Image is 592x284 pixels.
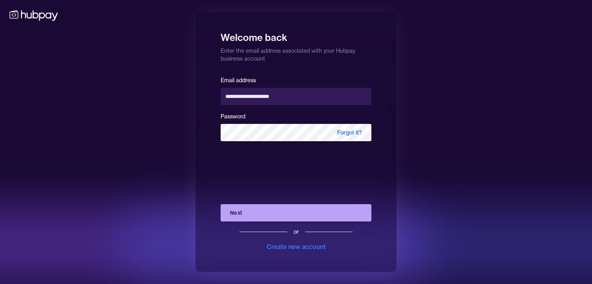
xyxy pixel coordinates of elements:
[221,113,245,120] label: Password
[328,124,371,141] span: Forgot it?
[221,204,371,221] button: Next
[221,44,371,63] p: Enter the email address associated with your Hubpay business account
[221,26,371,44] h1: Welcome back
[294,228,299,236] div: or
[267,242,326,251] div: Create new account
[221,77,256,84] label: Email address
